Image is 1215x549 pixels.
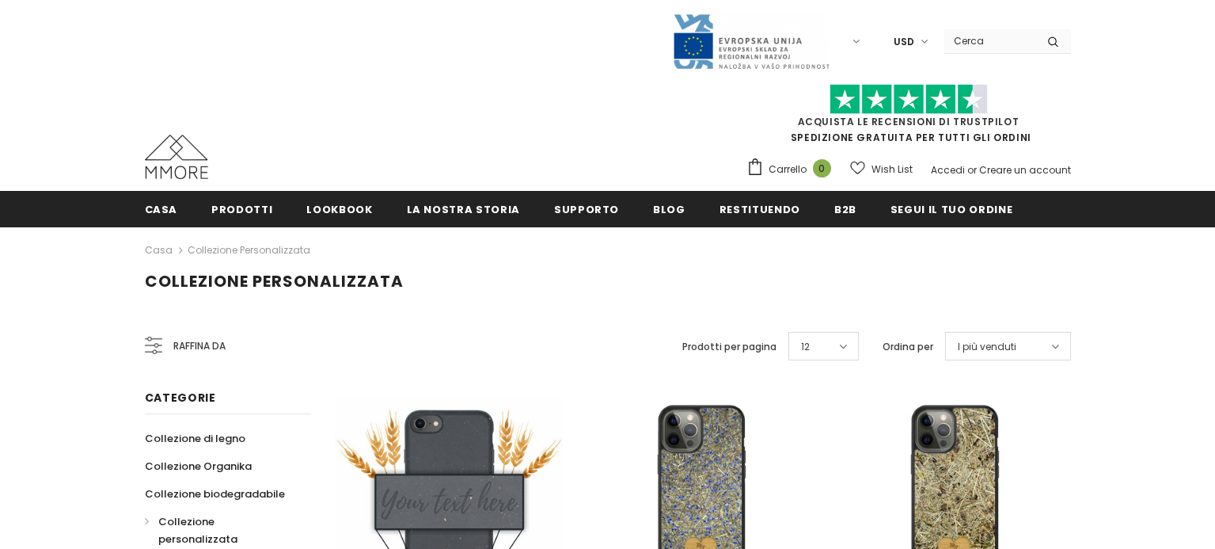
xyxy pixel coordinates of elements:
span: Categorie [145,390,216,406]
span: B2B [834,202,856,217]
label: Prodotti per pagina [682,339,776,355]
a: Accedi [931,163,965,177]
span: Collezione biodegradabile [145,486,285,501]
span: SPEDIZIONE GRATUITA PER TUTTI GLI ORDINI [746,91,1071,144]
span: or [967,163,977,177]
a: La nostra storia [407,191,520,227]
a: Collezione personalizzata [188,243,310,257]
label: Ordina per [883,339,933,355]
a: Lookbook [306,191,372,227]
a: Casa [145,241,173,260]
span: 12 [801,339,810,355]
input: Search Site [944,29,1035,52]
img: Fidati di Pilot Stars [830,84,988,115]
span: Segui il tuo ordine [890,202,1012,217]
img: Javni Razpis [672,13,830,71]
a: Restituendo [720,191,800,227]
a: supporto [554,191,619,227]
span: Wish List [871,162,913,177]
span: Restituendo [720,202,800,217]
span: Carrello [769,162,807,177]
a: Blog [653,191,685,227]
span: Casa [145,202,178,217]
a: Carrello 0 [746,158,839,181]
span: Lookbook [306,202,372,217]
span: supporto [554,202,619,217]
a: Collezione biodegradabile [145,480,285,508]
span: 0 [813,159,831,177]
span: Blog [653,202,685,217]
a: Javni Razpis [672,34,830,48]
span: USD [894,34,914,50]
a: Prodotti [211,191,272,227]
span: Collezione di legno [145,431,245,446]
img: Casi MMORE [145,135,208,179]
span: Collezione Organika [145,459,252,474]
a: Wish List [850,155,913,183]
span: Collezione personalizzata [158,514,237,547]
a: Segui il tuo ordine [890,191,1012,227]
span: Raffina da [173,337,226,355]
span: La nostra storia [407,202,520,217]
a: Collezione di legno [145,425,245,452]
a: Acquista le recensioni di TrustPilot [798,115,1019,128]
span: Collezione personalizzata [145,270,404,292]
span: I più venduti [958,339,1016,355]
span: Prodotti [211,202,272,217]
a: B2B [834,191,856,227]
a: Casa [145,191,178,227]
a: Creare un account [979,163,1071,177]
a: Collezione Organika [145,452,252,480]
